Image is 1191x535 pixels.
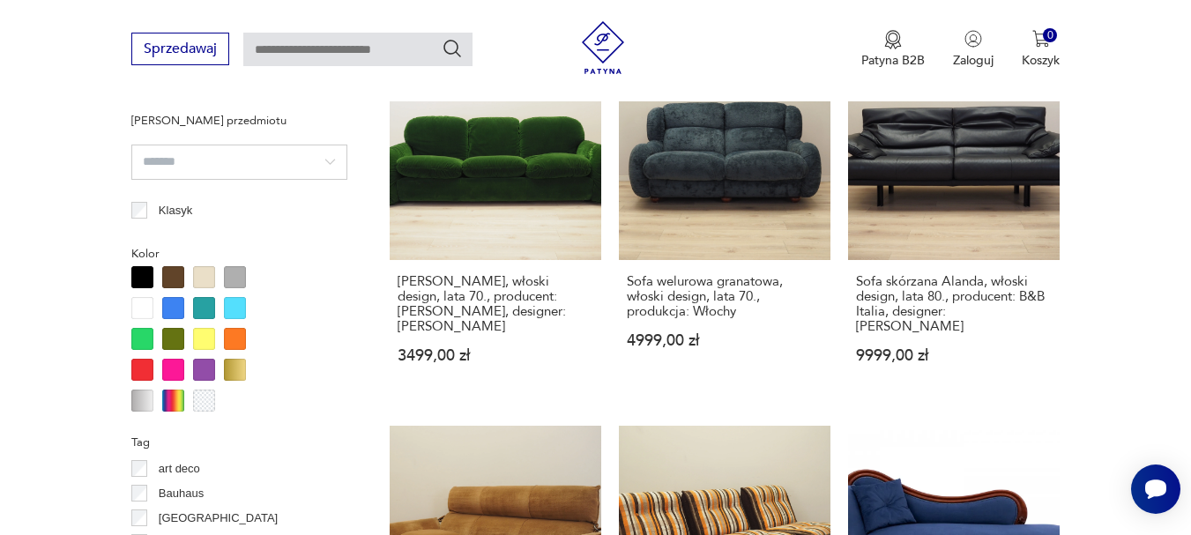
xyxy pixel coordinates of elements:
img: Patyna - sklep z meblami i dekoracjami vintage [577,21,629,74]
a: Sofa welurowa granatowa, włoski design, lata 70., produkcja: WłochySofa welurowa granatowa, włosk... [619,48,830,398]
a: Sofa welurowa zielona, włoski design, lata 70., producent: Busnelli, designer: Arrigo Arrigoni[PE... [390,48,601,398]
p: Patyna B2B [861,52,925,69]
a: Sprzedawaj [131,44,229,56]
p: Klasyk [159,201,192,220]
p: Bauhaus [159,484,204,503]
h3: [PERSON_NAME], włoski design, lata 70., producent: [PERSON_NAME], designer: [PERSON_NAME] [398,274,593,334]
button: Patyna B2B [861,30,925,69]
button: 0Koszyk [1022,30,1060,69]
h3: Sofa welurowa granatowa, włoski design, lata 70., produkcja: Włochy [627,274,823,319]
p: Zaloguj [953,52,994,69]
iframe: Smartsupp widget button [1131,464,1180,514]
h3: Sofa skórzana Alanda, włoski design, lata 80., producent: B&B Italia, designer: [PERSON_NAME] [856,274,1052,334]
a: Ikona medaluPatyna B2B [861,30,925,69]
p: Kolor [131,244,347,264]
div: 0 [1043,28,1058,43]
button: Zaloguj [953,30,994,69]
p: 3499,00 zł [398,348,593,363]
img: Ikonka użytkownika [964,30,982,48]
p: Koszyk [1022,52,1060,69]
button: Sprzedawaj [131,33,229,65]
img: Ikona koszyka [1032,30,1050,48]
p: 4999,00 zł [627,333,823,348]
a: KlasykSofa skórzana Alanda, włoski design, lata 80., producent: B&B Italia, designer: Paolo PivaS... [848,48,1060,398]
p: art deco [159,459,200,479]
p: [GEOGRAPHIC_DATA] [159,509,278,528]
button: Szukaj [442,38,463,59]
p: 9999,00 zł [856,348,1052,363]
img: Ikona medalu [884,30,902,49]
p: Tag [131,433,347,452]
p: [PERSON_NAME] przedmiotu [131,111,347,130]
